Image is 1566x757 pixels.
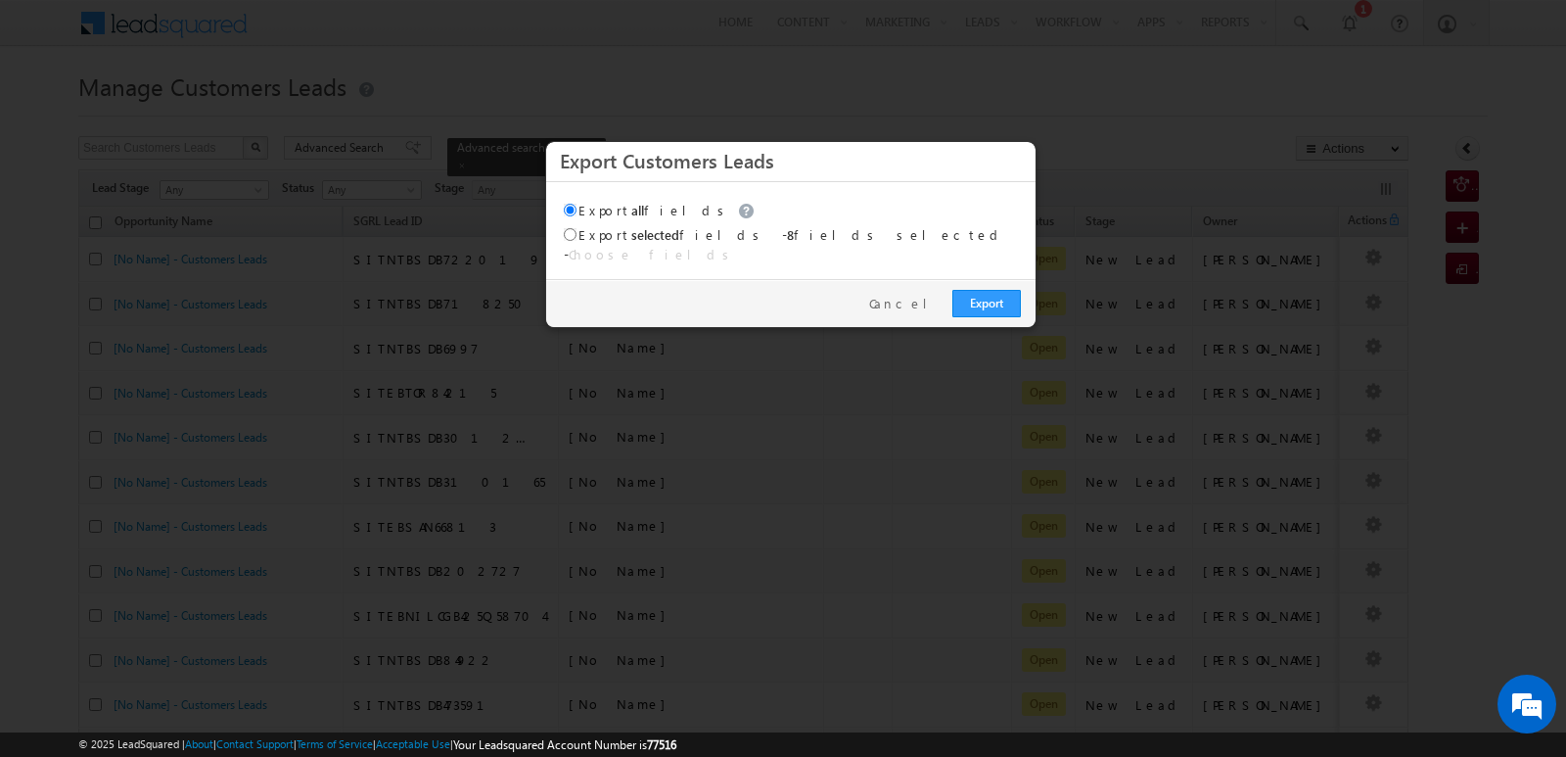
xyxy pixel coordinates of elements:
span: selected [631,226,679,243]
a: Contact Support [216,737,294,750]
a: Export [952,290,1021,317]
a: Cancel [869,295,943,312]
a: Choose fields [569,246,736,262]
input: Exportallfields [564,204,576,216]
a: About [185,737,213,750]
span: 77516 [647,737,676,752]
span: © 2025 LeadSquared | | | | | [78,735,676,754]
span: all [631,202,644,218]
label: Export fields [564,202,760,218]
input: Exportselectedfields [564,228,576,241]
h3: Export Customers Leads [560,143,1022,177]
a: Acceptable Use [376,737,450,750]
span: - fields selected [782,226,1005,243]
span: 8 [787,226,794,243]
span: Your Leadsquared Account Number is [453,737,676,752]
a: Terms of Service [297,737,373,750]
span: - [564,246,736,262]
label: Export fields [564,226,766,243]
